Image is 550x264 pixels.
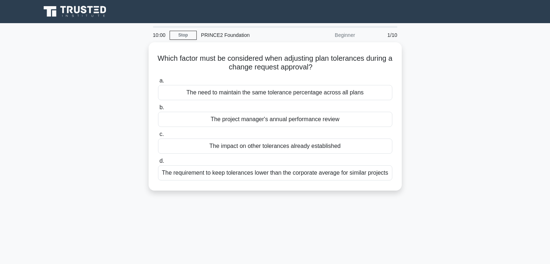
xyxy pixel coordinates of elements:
div: The need to maintain the same tolerance percentage across all plans [158,85,392,100]
span: c. [159,131,164,137]
span: b. [159,104,164,110]
div: 1/10 [359,28,402,42]
span: d. [159,158,164,164]
div: Beginner [296,28,359,42]
div: The requirement to keep tolerances lower than the corporate average for similar projects [158,165,392,180]
a: Stop [170,31,197,40]
h5: Which factor must be considered when adjusting plan tolerances during a change request approval? [157,54,393,72]
span: a. [159,77,164,84]
div: The impact on other tolerances already established [158,139,392,154]
div: The project manager's annual performance review [158,112,392,127]
div: 10:00 [149,28,170,42]
div: PRINCE2 Foundation [197,28,296,42]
